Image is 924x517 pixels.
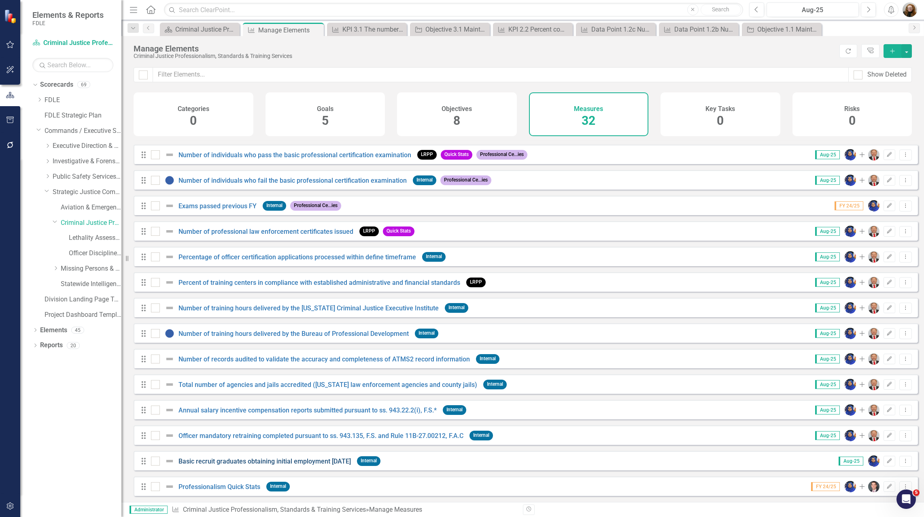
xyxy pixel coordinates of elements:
[45,126,121,136] a: Commands / Executive Support Branch
[359,226,379,236] span: LRPP
[757,24,820,34] div: Objective 1.1 Maintain transparency and accountability in criminal justice through CJP's mission ...
[178,355,470,363] a: Number of records audited to validate the accuracy and completeness of ATMS2 record information
[53,157,121,166] a: Investigative & Forensic Services Command
[172,505,517,515] div: » Manage Measures
[61,203,121,212] a: Aviation & Emergency Preparedness
[661,24,737,34] a: Data Point 1.2b Number of Courses Taught
[815,380,840,389] span: Aug-25
[290,201,341,210] span: Professional Ce...ies
[317,105,333,113] h4: Goals
[77,81,90,88] div: 69
[868,379,879,390] img: Brett Kirkland
[32,20,104,26] small: FDLE
[845,251,856,263] img: Somi Akter
[845,481,856,492] img: Somi Akter
[178,406,437,414] a: Annual salary incentive compensation reports submitted pursuant to ss. 943.22.2(i), F.S.*
[867,70,907,79] div: Show Deleted
[178,202,257,210] a: Exams passed previous FY
[903,2,917,17] button: Jennifer Siddoway
[582,113,595,128] span: 32
[440,175,491,185] span: Professional Ce...ies
[165,482,174,491] img: Not Defined
[815,329,840,338] span: Aug-25
[868,200,879,211] img: Somi Akter
[415,329,438,338] span: Internal
[591,24,654,34] div: Data Point 1.2c Number of Students in Class
[45,310,121,320] a: Project Dashboard Template
[383,226,414,236] span: Quick Stats
[153,67,849,82] input: Filter Elements...
[835,201,863,210] span: FY 24/25
[329,24,405,34] a: KPI 3.1 The number of curriculum development workshops completed, and contract services provided.
[815,355,840,363] span: Aug-25
[868,226,879,237] img: Brett Kirkland
[178,432,463,440] a: Officer mandatory retraining completed pursuant to ss. 943.135, F.S. and Rule 11B-27.00212, F.A.C
[845,328,856,339] img: Somi Akter
[165,175,174,185] img: Informational Data
[258,25,322,35] div: Manage Elements
[868,430,879,441] img: Brett Kirkland
[712,6,729,13] span: Search
[61,218,121,228] a: Criminal Justice Professionalism, Standards & Training Services
[839,457,863,466] span: Aug-25
[574,105,603,113] h4: Measures
[32,58,113,72] input: Search Below...
[178,457,351,465] a: Basic recruit graduates obtaining initial employment [DATE]
[71,327,84,333] div: 45
[162,24,238,34] a: Criminal Justice Professionalism, Standards & Training Services Landing Page
[425,24,488,34] div: Objective 3.1 Maintain specialized support services to external stakeholders.
[815,303,840,312] span: Aug-25
[913,489,920,496] span: 5
[495,24,571,34] a: KPI 2.2 Percent completion of delivering 3 accreditation manager classes and 24 CFA and FCAC meet...
[815,252,840,261] span: Aug-25
[164,3,743,17] input: Search ClearPoint...
[266,482,290,491] span: Internal
[53,188,121,197] a: Strategic Justice Command
[811,482,840,491] span: FY 24/25
[849,113,856,128] span: 0
[443,405,466,414] span: Internal
[45,96,121,105] a: FDLE
[342,24,405,34] div: KPI 3.1 The number of curriculum development workshops completed, and contract services provided.
[442,105,472,113] h4: Objectives
[469,431,493,440] span: Internal
[165,278,174,287] img: Not Defined
[441,150,472,159] span: Quick Stats
[868,251,879,263] img: Brett Kirkland
[190,113,197,128] span: 0
[67,342,80,349] div: 20
[178,151,411,159] a: Number of individuals who pass the basic professional certification examination
[178,253,416,261] a: Percentage of officer certification applications processed within define timeframe
[178,381,477,389] a: Total number of agencies and jails accredited ([US_STATE] law enforcement agencies and county jails)
[578,24,654,34] a: Data Point 1.2c Number of Students in Class
[53,141,121,151] a: Executive Direction & Business Support
[815,406,840,414] span: Aug-25
[32,10,104,20] span: Elements & Reports
[165,329,174,338] img: Informational Data
[445,303,468,312] span: Internal
[417,150,437,159] span: LRPP
[896,489,916,509] iframe: Intercom live chat
[165,303,174,313] img: Not Defined
[357,456,380,466] span: Internal
[134,44,835,53] div: Manage Elements
[263,201,286,210] span: Internal
[165,150,174,160] img: Not Defined
[40,341,63,350] a: Reports
[845,430,856,441] img: Somi Akter
[412,24,488,34] a: Objective 3.1 Maintain specialized support services to external stakeholders.
[845,353,856,365] img: Somi Akter
[322,113,329,128] span: 5
[845,175,856,186] img: Somi Akter
[183,506,366,513] a: Criminal Justice Professionalism, Standards & Training Services
[40,80,73,90] a: Scorecards
[165,405,174,415] img: Not Defined
[815,176,840,185] span: Aug-25
[422,252,446,261] span: Internal
[130,506,168,514] span: Administrator
[165,226,174,236] img: Not Defined
[53,172,121,182] a: Public Safety Services Command
[705,105,735,113] h4: Key Tasks
[769,5,856,15] div: Aug-25
[45,295,121,304] a: Division Landing Page Template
